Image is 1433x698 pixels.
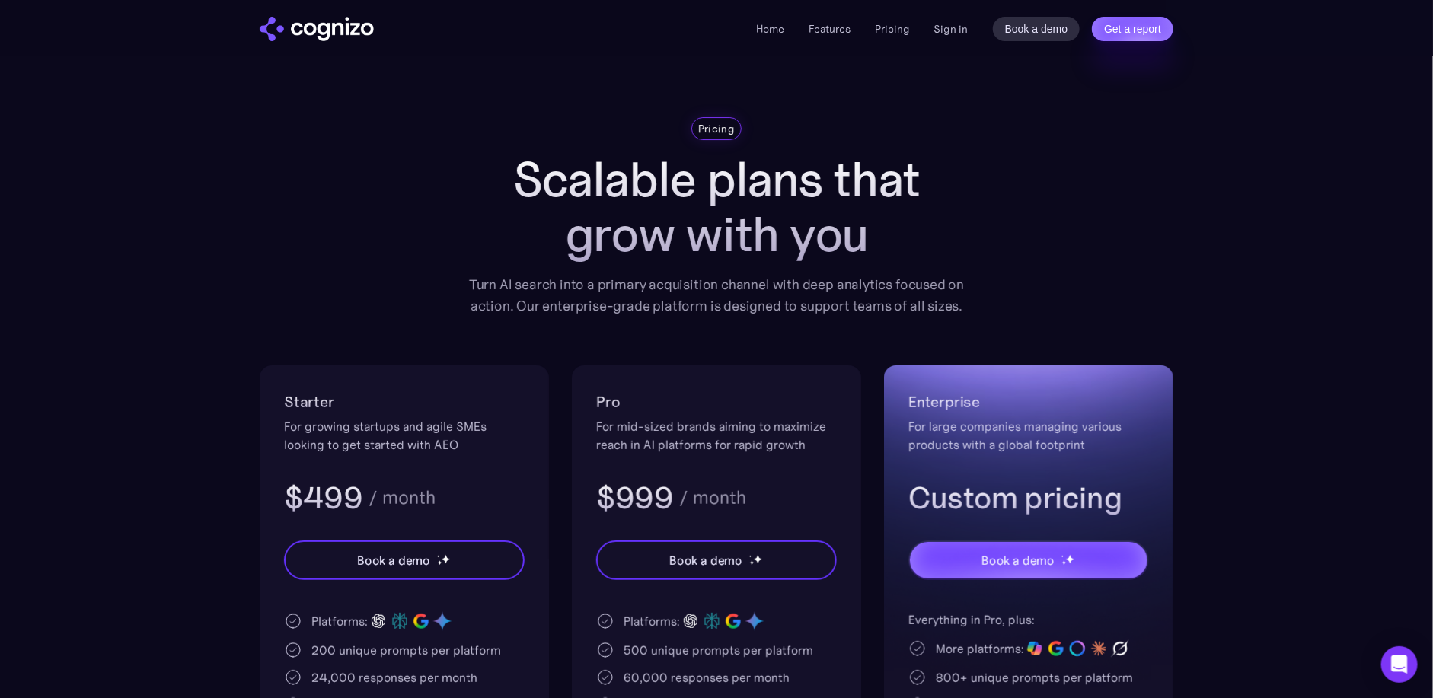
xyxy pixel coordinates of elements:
h3: $999 [596,478,673,518]
img: star [437,555,439,557]
div: 200 unique prompts per platform [311,641,501,659]
img: star [437,560,442,566]
div: 60,000 responses per month [624,668,790,687]
h3: $499 [284,478,362,518]
a: Features [809,22,851,36]
div: Turn AI search into a primary acquisition channel with deep analytics focused on action. Our ente... [458,274,975,317]
img: star [749,560,755,566]
div: / month [679,489,746,507]
h2: Starter [284,390,525,414]
img: star [749,555,752,557]
h3: Custom pricing [908,478,1149,518]
div: For large companies managing various products with a global footprint [908,417,1149,454]
a: Book a demostarstarstar [908,540,1149,580]
img: star [1061,555,1064,557]
a: home [260,17,374,41]
a: Book a demostarstarstar [596,540,837,580]
div: Book a demo [357,551,430,569]
h2: Pro [596,390,837,414]
div: More platforms: [936,639,1024,658]
a: Sign in [934,20,969,38]
a: Book a demostarstarstar [284,540,525,580]
div: / month [369,489,436,507]
h1: Scalable plans that grow with you [458,152,975,262]
div: Platforms: [624,612,680,630]
a: Book a demo [993,17,1080,41]
div: 24,000 responses per month [311,668,477,687]
div: For growing startups and agile SMEs looking to get started with AEO [284,417,525,454]
div: Open Intercom Messenger [1381,646,1418,683]
a: Pricing [875,22,910,36]
img: cognizo logo [260,17,374,41]
div: 500 unique prompts per platform [624,641,813,659]
h2: Enterprise [908,390,1149,414]
img: star [1061,560,1067,566]
div: Book a demo [669,551,742,569]
div: 800+ unique prompts per platform [936,668,1133,687]
div: For mid-sized brands aiming to maximize reach in AI platforms for rapid growth [596,417,837,454]
img: star [753,554,763,564]
div: Pricing [698,121,735,136]
div: Book a demo [981,551,1055,569]
a: Home [756,22,784,36]
div: Platforms: [311,612,368,630]
img: star [441,554,451,564]
img: star [1065,554,1075,564]
a: Get a report [1092,17,1173,41]
div: Everything in Pro, plus: [908,610,1149,629]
